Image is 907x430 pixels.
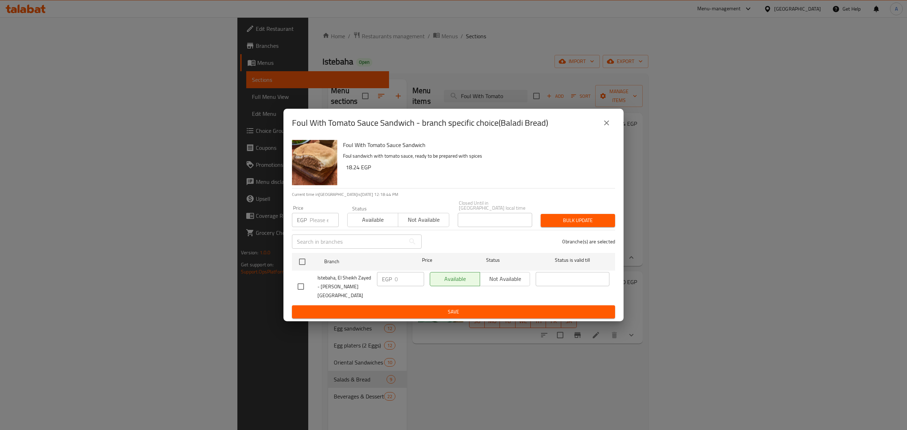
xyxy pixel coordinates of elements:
[401,215,446,225] span: Not available
[398,213,449,227] button: Not available
[298,307,609,316] span: Save
[456,256,530,265] span: Status
[546,216,609,225] span: Bulk update
[292,191,615,198] p: Current time in [GEOGRAPHIC_DATA] is [DATE] 12:18:44 PM
[292,234,405,249] input: Search in branches
[347,213,398,227] button: Available
[395,272,424,286] input: Please enter price
[292,305,615,318] button: Save
[324,257,398,266] span: Branch
[536,256,609,265] span: Status is valid till
[382,275,392,283] p: EGP
[598,114,615,131] button: close
[317,273,371,300] span: Istebaha, El Sheikh Zayed - [PERSON_NAME][GEOGRAPHIC_DATA]
[350,215,395,225] span: Available
[343,152,609,160] p: Foul sandwich with tomato sauce, ready to be prepared with spices
[562,238,615,245] p: 0 branche(s) are selected
[346,162,609,172] h6: 18.24 EGP
[541,214,615,227] button: Bulk update
[404,256,451,265] span: Price
[310,213,339,227] input: Please enter price
[343,140,609,150] h6: Foul With Tomato Sauce Sandwich
[292,117,548,129] h2: Foul With Tomato Sauce Sandwich - branch specific choice(Baladi Bread)
[297,216,307,224] p: EGP
[292,140,337,185] img: Foul With Tomato Sauce Sandwich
